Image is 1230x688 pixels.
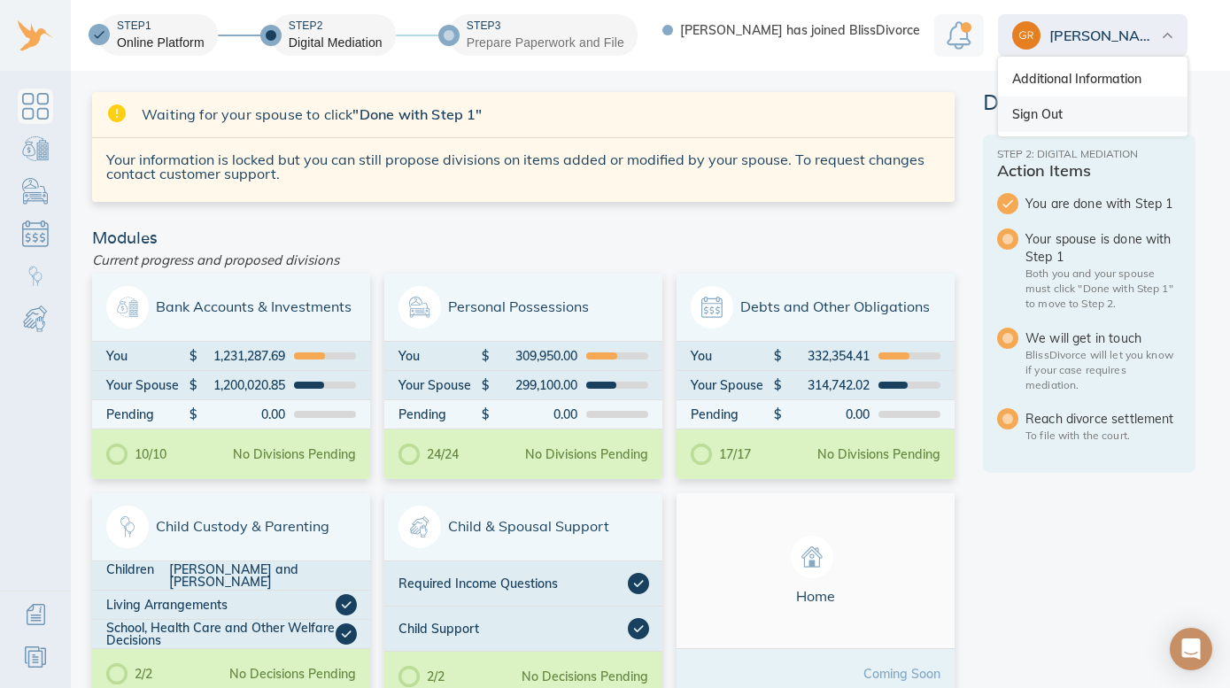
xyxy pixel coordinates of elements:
[106,350,190,362] div: You
[691,536,940,606] span: Home
[233,448,356,460] div: No Divisions Pending
[398,408,482,421] div: Pending
[398,573,628,594] div: Required Income Questions
[85,230,962,246] div: Modules
[106,286,356,329] span: Bank Accounts & Investments
[774,350,783,362] div: $
[1025,428,1181,443] p: To file with the court.
[398,379,482,391] div: Your Spouse
[691,350,774,362] div: You
[1025,266,1181,311] p: Both you and your spouse must click "Done with Step 1" to move to Step 2.
[289,19,383,34] div: Step 2
[106,594,336,615] div: Living Arrangements
[85,246,962,274] div: Current progress and proposed divisions
[18,259,53,294] a: Child Custody & Parenting
[491,350,577,362] div: 309,950.00
[106,622,336,646] div: School, Health Care and Other Welfare Decisions
[491,379,577,391] div: 299,100.00
[106,408,190,421] div: Pending
[783,350,870,362] div: 332,354.41
[947,21,971,50] img: Notification
[169,563,357,588] div: [PERSON_NAME] and [PERSON_NAME]
[106,379,190,391] div: Your Spouse
[1025,230,1181,266] span: Your spouse is done with Step 1
[997,163,1181,179] div: Action Items
[18,89,53,124] a: Dashboard
[398,286,648,329] span: Personal Possessions
[522,670,648,683] div: No Decisions Pending
[491,408,577,421] div: 0.00
[106,563,169,588] div: Children
[117,34,205,51] div: Online Platform
[18,174,53,209] a: Personal Possessions
[190,408,198,421] div: $
[783,408,870,421] div: 0.00
[398,350,482,362] div: You
[997,149,1181,159] div: Step 2: Digital Mediation
[106,506,356,548] span: Child Custody & Parenting
[691,444,751,465] div: 17/17
[983,92,1195,113] div: Dashboard
[106,444,166,465] div: 10/10
[1025,347,1181,392] p: BlissDivorce will let you know if your case requires mediation.
[92,274,370,479] a: Bank Accounts & InvestmentsYou$1,231,287.69Your Spouse$1,200,020.85Pending$0.0010/10No Divisions ...
[1170,628,1212,670] div: Open Intercom Messenger
[198,350,285,362] div: 1,231,287.69
[482,379,491,391] div: $
[18,301,53,336] a: Child & Spousal Support
[691,408,774,421] div: Pending
[229,668,356,680] div: No Decisions Pending
[691,379,774,391] div: Your Spouse
[190,379,198,391] div: $
[525,448,648,460] div: No Divisions Pending
[398,666,445,687] div: 2/2
[680,24,920,36] span: [PERSON_NAME] has joined BlissDivorce
[1025,410,1181,428] span: Reach divorce settlement
[398,444,459,465] div: 24/24
[817,448,940,460] div: No Divisions Pending
[352,105,482,123] strong: "Done with Step 1"
[198,379,285,391] div: 1,200,020.85
[106,663,152,684] div: 2/2
[1162,33,1173,38] img: dropdown.svg
[18,216,53,251] a: Debts & Obligations
[142,104,940,125] div: Waiting for your spouse to click
[289,34,383,51] div: Digital Mediation
[774,379,783,391] div: $
[482,408,491,421] div: $
[18,639,53,675] a: Resources
[18,597,53,632] a: Additional Information
[783,379,870,391] div: 314,742.02
[1049,28,1157,43] span: [PERSON_NAME]
[398,618,628,639] div: Child Support
[774,408,783,421] div: $
[482,350,491,362] div: $
[467,19,624,34] div: Step 3
[691,286,940,329] span: Debts and Other Obligations
[398,506,648,548] span: Child & Spousal Support
[92,138,955,202] div: Your information is locked but you can still propose divisions on items added or modified by your...
[1025,195,1181,213] span: You are done with Step 1
[1025,329,1181,347] span: We will get in touch
[467,34,624,51] div: Prepare Paperwork and File
[998,97,1187,132] a: Sign Out
[863,668,940,680] div: Coming Soon
[198,408,285,421] div: 0.00
[1012,21,1040,50] img: 9f1c3e572e8169d7b9fba609975e2620
[998,61,1187,97] a: Additional Information
[677,274,955,479] a: Debts and Other ObligationsYou$332,354.41Your Spouse$314,742.02Pending$0.0017/17No Divisions Pending
[117,19,205,34] div: Step 1
[190,350,198,362] div: $
[18,131,53,166] a: Bank Accounts & Investments
[384,274,662,479] a: Personal PossessionsYou$309,950.00Your Spouse$299,100.00Pending$0.0024/24No Divisions Pending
